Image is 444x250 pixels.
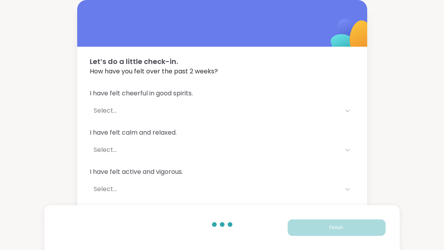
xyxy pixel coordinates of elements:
span: Finish [330,224,343,231]
span: Let’s do a little check-in. [90,56,355,67]
span: How have you felt over the past 2 weeks? [90,67,355,76]
span: I have felt calm and relaxed. [90,128,355,137]
div: Select... [94,106,337,115]
span: I have felt cheerful in good spirits. [90,89,355,98]
button: Finish [288,219,386,236]
div: Select... [94,184,337,194]
div: Select... [94,145,337,155]
span: I have felt active and vigorous. [90,167,355,177]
